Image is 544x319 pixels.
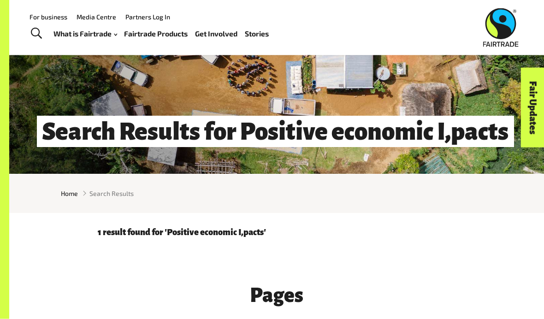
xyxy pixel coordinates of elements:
[195,27,237,40] a: Get Involved
[245,27,269,40] a: Stories
[125,13,170,21] a: Partners Log In
[53,27,117,40] a: What is Fairtrade
[25,22,47,45] a: Toggle Search
[30,13,67,21] a: For business
[89,189,134,199] span: Search Results
[98,228,455,238] p: 1 result found for 'Positive economic I,pacts'
[61,189,78,199] a: Home
[77,13,116,21] a: Media Centre
[483,8,518,47] img: Fairtrade Australia New Zealand logo
[124,27,188,40] a: Fairtrade Products
[98,285,455,307] h3: Pages
[37,116,514,148] h1: Search Results for Positive economic I,pacts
